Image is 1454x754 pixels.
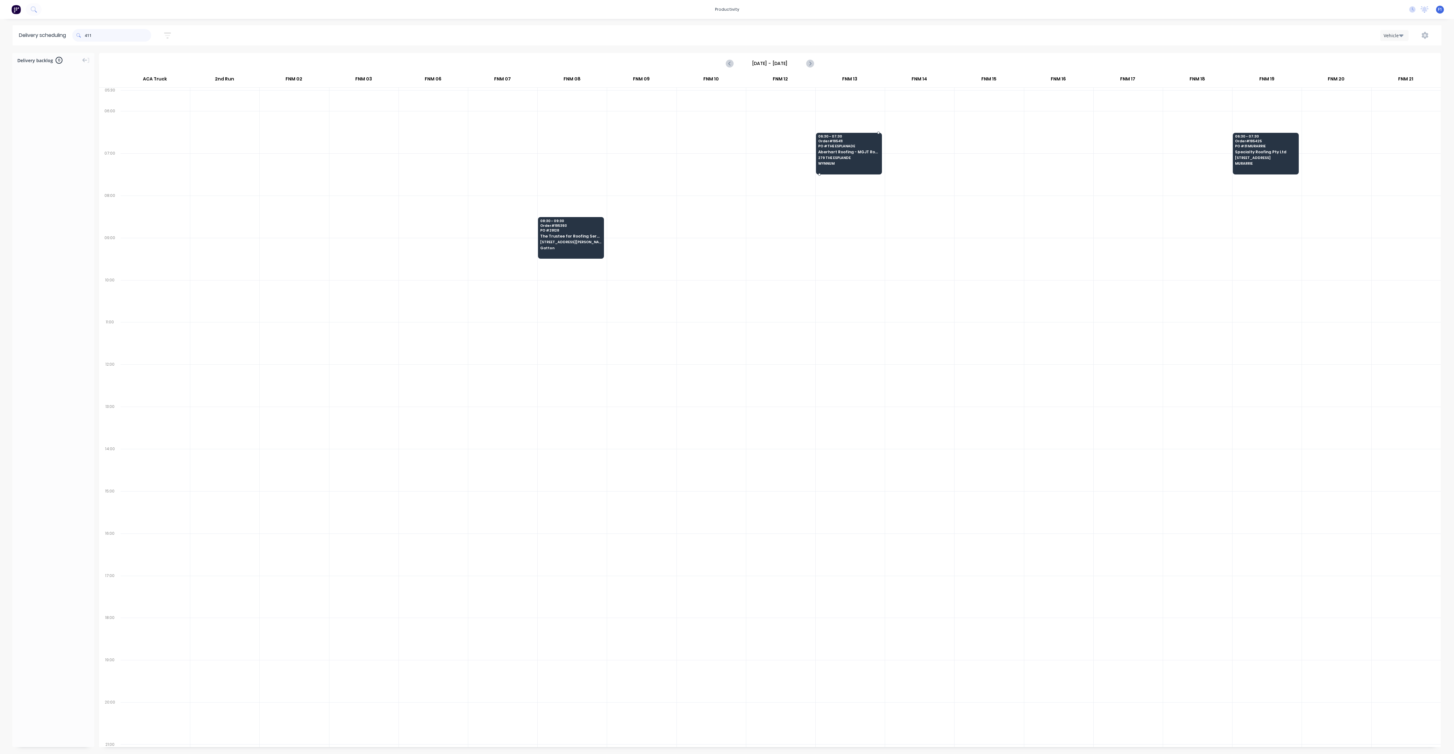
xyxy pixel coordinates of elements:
div: FNM 19 [1232,74,1301,87]
span: PO # THE ESPLANADE [818,144,879,148]
div: 06:00 [99,107,121,150]
div: 09:00 [99,234,121,276]
div: 13:00 [99,403,121,445]
div: productivity [712,5,742,14]
input: Search for orders [85,29,151,42]
div: FNM 02 [259,74,328,87]
span: PO # 31 MURARRIE [1235,144,1296,148]
div: 17:00 [99,572,121,614]
div: FNM 20 [1302,74,1371,87]
div: FNM 03 [329,74,398,87]
div: FNM 16 [1024,74,1093,87]
span: 0 [56,57,62,64]
div: 20:00 [99,698,121,741]
span: 06:30 - 07:30 [1235,134,1296,138]
div: FNM 08 [537,74,606,87]
span: WYNNUM [818,162,879,165]
div: FNM 09 [607,74,676,87]
div: 08:00 [99,192,121,234]
span: Order # 195425 [1235,139,1296,143]
div: 19:00 [99,656,121,698]
div: 12:00 [99,361,121,403]
img: Factory [11,5,21,14]
div: FNM 12 [746,74,815,87]
span: Specialty Roofing Pty Ltd [1235,150,1296,154]
span: Order # 195411 [818,139,879,143]
span: Gatton [540,246,601,250]
div: 07:00 [99,150,121,192]
span: 08:30 - 09:30 [540,219,601,223]
span: Aberhart Roofing - MGJT Roofing Pty Ltd [818,150,879,154]
div: FNM 15 [954,74,1023,87]
div: 16:00 [99,530,121,572]
div: FNM 18 [1163,74,1232,87]
div: FNM 21 [1371,74,1440,87]
span: 279 THE ESPLANDE [818,156,879,160]
span: F1 [1438,7,1442,12]
div: FNM 13 [815,74,884,87]
span: MURARRIE [1235,162,1296,165]
div: 2nd Run [190,74,259,87]
div: FNM 17 [1093,74,1162,87]
div: ACA Truck [120,74,190,87]
div: 21:00 [99,741,121,748]
div: FNM 10 [676,74,745,87]
span: PO # 29128 [540,228,601,232]
div: 18:00 [99,614,121,656]
span: [STREET_ADDRESS][PERSON_NAME] [540,240,601,244]
div: 15:00 [99,487,121,530]
div: Vehicle [1384,32,1402,39]
div: FNM 14 [885,74,954,87]
div: 10:00 [99,276,121,319]
span: The Trustee for Roofing Services QLD Trust [540,234,601,238]
div: 11:00 [99,318,121,361]
div: 14:00 [99,445,121,487]
div: Delivery scheduling [13,25,72,45]
span: Order # 195393 [540,224,601,227]
div: FNM 07 [468,74,537,87]
span: Delivery backlog [17,57,53,64]
div: FNM 06 [399,74,468,87]
div: 05:30 [99,86,121,107]
span: [STREET_ADDRESS] [1235,156,1296,160]
span: 06:30 - 07:30 [818,134,879,138]
button: Vehicle [1380,30,1409,41]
